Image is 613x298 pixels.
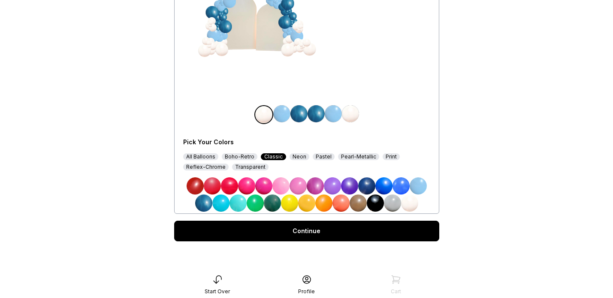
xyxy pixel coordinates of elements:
div: Pastel [313,153,335,160]
div: Profile [298,288,315,295]
div: Start Over [205,288,230,295]
div: Neon [290,153,309,160]
div: Boho-Retro [222,153,257,160]
div: Pick Your Colors [183,138,332,146]
div: Cart [391,288,401,295]
div: Transparent [232,164,269,170]
div: Reflex-Chrome [183,164,229,170]
div: All Balloons [183,153,218,160]
div: Print [383,153,400,160]
a: Continue [174,221,439,241]
div: Classic [261,153,286,160]
div: Pearl-Metallic [338,153,379,160]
